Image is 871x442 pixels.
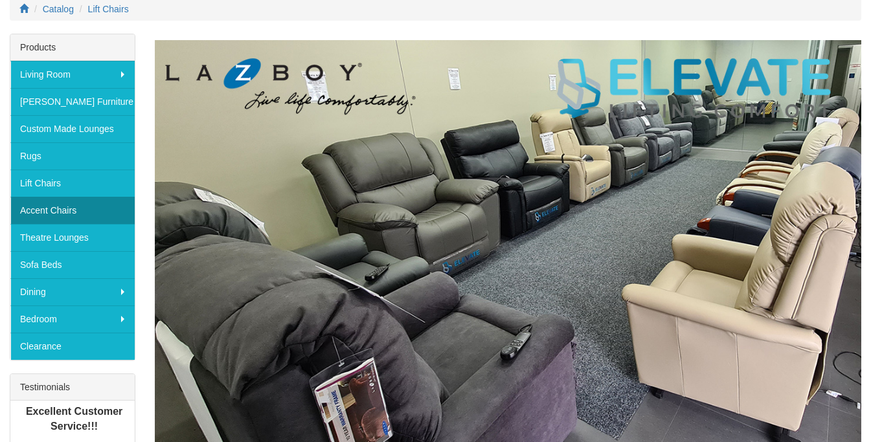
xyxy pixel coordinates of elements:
a: Accent Chairs [10,197,135,224]
div: Products [10,34,135,61]
a: [PERSON_NAME] Furniture [10,88,135,115]
a: Dining [10,278,135,305]
a: Lift Chairs [10,170,135,197]
a: Catalog [43,4,74,14]
a: Living Room [10,61,135,88]
a: Rugs [10,142,135,170]
a: Theatre Lounges [10,224,135,251]
a: Bedroom [10,305,135,333]
a: Sofa Beds [10,251,135,278]
a: Lift Chairs [88,4,129,14]
b: Excellent Customer Service!!! [26,405,122,431]
a: Clearance [10,333,135,360]
a: Custom Made Lounges [10,115,135,142]
div: Testimonials [10,374,135,401]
